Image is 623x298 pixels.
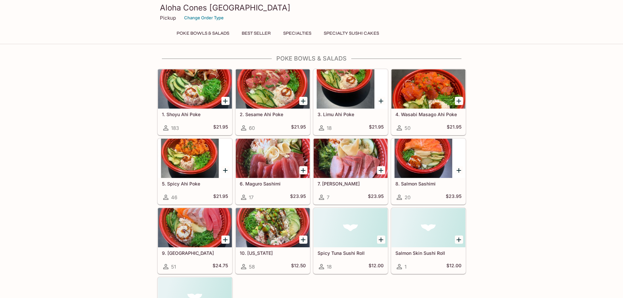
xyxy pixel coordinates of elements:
[391,208,465,247] div: Salmon Skin Sushi Roll
[238,29,274,38] button: Best Seller
[313,69,388,135] a: 3. Limu Ahi Poke18$21.95
[291,124,306,132] h5: $21.95
[162,250,228,256] h5: 9. [GEOGRAPHIC_DATA]
[327,194,329,201] span: 7
[235,208,310,274] a: 10. [US_STATE]58$12.50
[249,125,255,131] span: 60
[327,125,332,131] span: 18
[320,29,383,38] button: Specialty Sushi Cakes
[405,125,410,131] span: 50
[290,193,306,201] h5: $23.95
[369,124,384,132] h5: $21.95
[446,193,461,201] h5: $23.95
[455,97,463,105] button: Add 4. Wasabi Masago Ahi Poke
[314,69,388,109] div: 3. Limu Ahi Poke
[171,264,176,270] span: 51
[158,208,232,274] a: 9. [GEOGRAPHIC_DATA]51$24.75
[171,125,179,131] span: 183
[391,69,466,135] a: 4. Wasabi Masago Ahi Poke50$21.95
[158,139,232,178] div: 5. Spicy Ahi Poke
[368,193,384,201] h5: $23.95
[213,193,228,201] h5: $21.95
[157,55,466,62] h4: Poke Bowls & Salads
[162,181,228,186] h5: 5. Spicy Ahi Poke
[313,138,388,204] a: 7. [PERSON_NAME]7$23.95
[327,264,332,270] span: 18
[221,97,230,105] button: Add 1. Shoyu Ahi Poke
[249,194,253,201] span: 17
[160,3,463,13] h3: Aloha Cones [GEOGRAPHIC_DATA]
[240,112,306,117] h5: 2. Sesame Ahi Poke
[158,69,232,109] div: 1. Shoyu Ahi Poke
[318,181,384,186] h5: 7. [PERSON_NAME]
[236,208,310,247] div: 10. California
[181,13,227,23] button: Change Order Type
[240,250,306,256] h5: 10. [US_STATE]
[405,264,407,270] span: 1
[369,263,384,271] h5: $12.00
[280,29,315,38] button: Specialties
[455,166,463,174] button: Add 8. Salmon Sashimi
[405,194,410,201] span: 20
[318,112,384,117] h5: 3. Limu Ahi Poke
[213,124,228,132] h5: $21.95
[377,97,385,105] button: Add 3. Limu Ahi Poke
[236,139,310,178] div: 6. Maguro Sashimi
[318,250,384,256] h5: Spicy Tuna Sushi Roll
[314,208,388,247] div: Spicy Tuna Sushi Roll
[446,263,461,271] h5: $12.00
[314,139,388,178] div: 7. Hamachi Sashimi
[455,236,463,244] button: Add Salmon Skin Sushi Roll
[391,139,465,178] div: 8. Salmon Sashimi
[171,194,177,201] span: 46
[162,112,228,117] h5: 1. Shoyu Ahi Poke
[235,138,310,204] a: 6. Maguro Sashimi17$23.95
[395,112,461,117] h5: 4. Wasabi Masago Ahi Poke
[313,208,388,274] a: Spicy Tuna Sushi Roll18$12.00
[291,263,306,271] h5: $12.50
[395,250,461,256] h5: Salmon Skin Sushi Roll
[173,29,233,38] button: Poke Bowls & Salads
[447,124,461,132] h5: $21.95
[236,69,310,109] div: 2. Sesame Ahi Poke
[221,236,230,244] button: Add 9. Charashi
[221,166,230,174] button: Add 5. Spicy Ahi Poke
[391,69,465,109] div: 4. Wasabi Masago Ahi Poke
[377,236,385,244] button: Add Spicy Tuna Sushi Roll
[299,97,307,105] button: Add 2. Sesame Ahi Poke
[299,236,307,244] button: Add 10. California
[158,69,232,135] a: 1. Shoyu Ahi Poke183$21.95
[158,138,232,204] a: 5. Spicy Ahi Poke46$21.95
[213,263,228,271] h5: $24.75
[391,208,466,274] a: Salmon Skin Sushi Roll1$12.00
[249,264,255,270] span: 58
[395,181,461,186] h5: 8. Salmon Sashimi
[235,69,310,135] a: 2. Sesame Ahi Poke60$21.95
[158,208,232,247] div: 9. Charashi
[377,166,385,174] button: Add 7. Hamachi Sashimi
[299,166,307,174] button: Add 6. Maguro Sashimi
[160,15,176,21] p: Pickup
[391,138,466,204] a: 8. Salmon Sashimi20$23.95
[240,181,306,186] h5: 6. Maguro Sashimi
